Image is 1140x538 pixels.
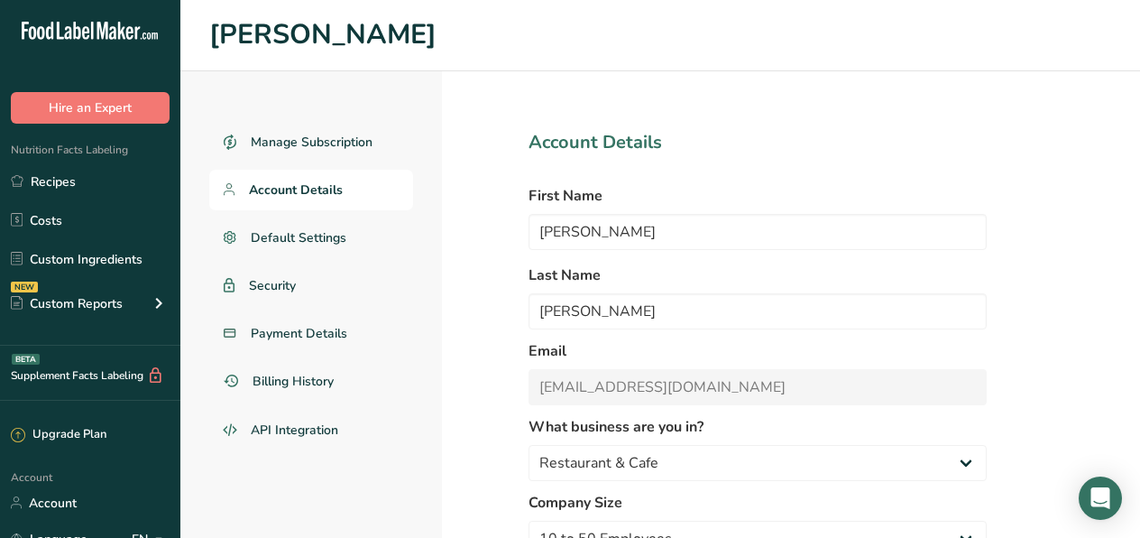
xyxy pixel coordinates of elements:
[11,294,123,313] div: Custom Reports
[529,492,987,514] label: Company Size
[249,276,296,295] span: Security
[251,228,346,247] span: Default Settings
[529,129,987,156] h1: Account Details
[251,324,347,343] span: Payment Details
[1079,477,1122,520] div: Open Intercom Messenger
[209,313,413,354] a: Payment Details
[209,265,413,306] a: Security
[209,361,413,402] a: Billing History
[12,354,40,365] div: BETA
[209,218,413,258] a: Default Settings
[209,122,413,162] a: Manage Subscription
[209,14,1111,56] h1: [PERSON_NAME]
[11,426,106,444] div: Upgrade Plan
[209,409,413,452] a: API Integration
[11,282,38,292] div: NEW
[529,416,987,438] label: What business are you in?
[529,264,987,286] label: Last Name
[249,181,343,199] span: Account Details
[529,340,987,362] label: Email
[209,170,413,210] a: Account Details
[253,372,334,391] span: Billing History
[11,92,170,124] button: Hire an Expert
[251,133,372,152] span: Manage Subscription
[529,185,987,207] label: First Name
[251,421,338,440] span: API Integration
